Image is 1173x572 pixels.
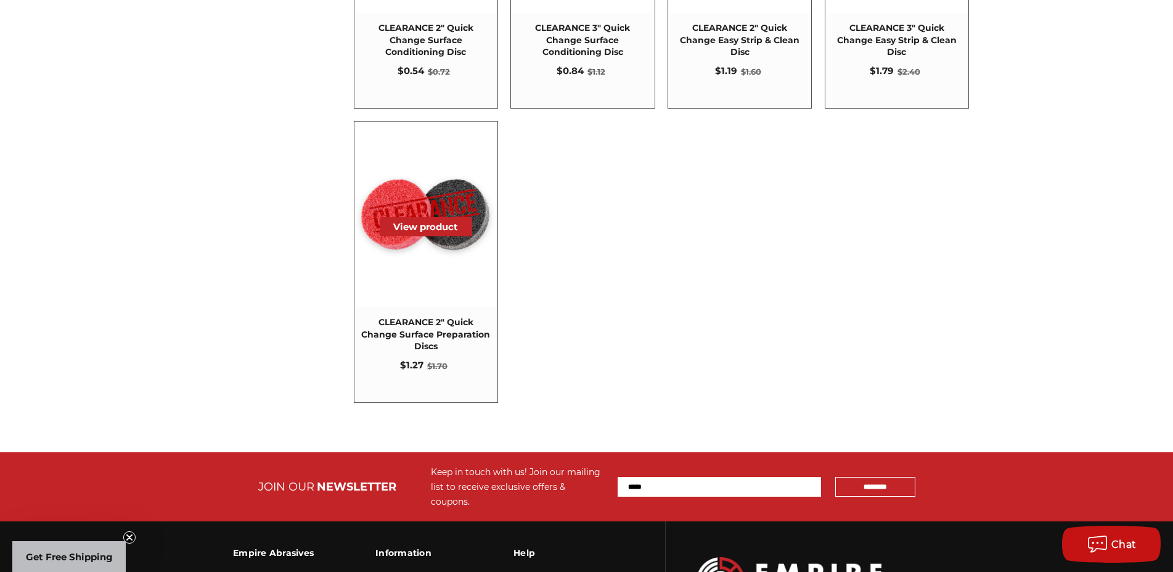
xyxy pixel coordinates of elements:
h3: Help [513,540,597,566]
span: $0.84 [557,65,584,77]
span: $2.40 [897,67,920,77]
span: $1.79 [870,65,894,77]
span: CLEARANCE 3" Quick Change Easy Strip & Clean Disc [832,22,962,59]
button: View product [380,217,472,236]
span: $1.12 [587,67,605,77]
span: $0.72 [428,67,450,77]
div: Get Free ShippingClose teaser [12,541,126,572]
span: $1.70 [427,361,448,371]
span: JOIN OUR [258,480,314,494]
span: CLEARANCE 2" Quick Change Surface Preparation Discs [361,317,491,353]
h3: Empire Abrasives [233,540,314,566]
h3: Information [375,540,452,566]
span: $1.60 [741,67,761,77]
img: CLEARANCE 2" Quick Change Surface Preparation Discs [355,144,497,286]
span: NEWSLETTER [317,480,396,494]
button: Close teaser [123,531,136,544]
span: $1.19 [715,65,737,77]
span: $1.27 [400,359,423,371]
span: CLEARANCE 2" Quick Change Surface Conditioning Disc [361,22,491,59]
span: $0.54 [398,65,424,77]
span: CLEARANCE 3" Quick Change Surface Conditioning Disc [517,22,648,59]
span: CLEARANCE 2" Quick Change Easy Strip & Clean Disc [674,22,805,59]
span: Get Free Shipping [26,551,113,563]
span: Chat [1111,539,1137,550]
button: Chat [1062,526,1161,563]
a: CLEARANCE 2" Quick Change Surface Preparation Discs [354,122,497,402]
div: Keep in touch with us! Join our mailing list to receive exclusive offers & coupons. [431,465,605,509]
